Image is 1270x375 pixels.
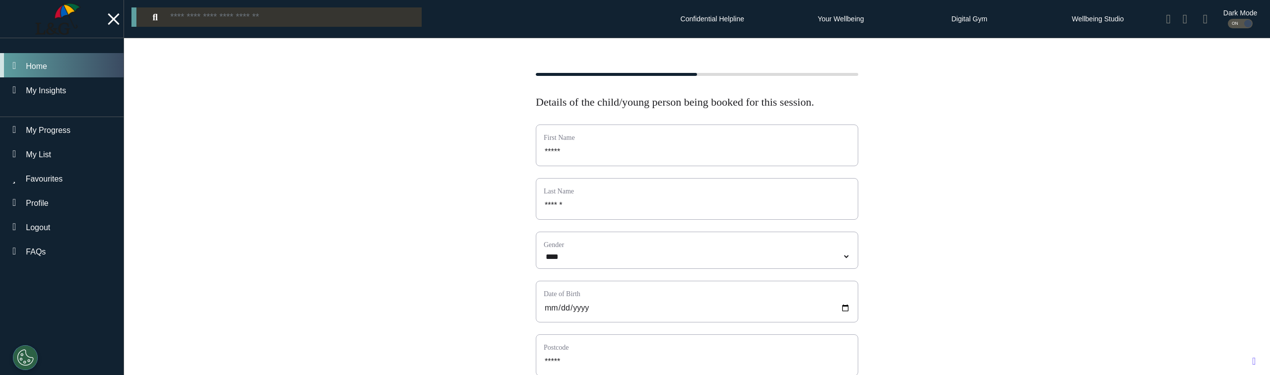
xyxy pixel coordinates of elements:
label: Last Name [544,186,850,196]
button: Open Preferences [13,345,38,370]
h2: Details of the child/young person being booked for this session. [536,96,858,109]
div: FAQs [26,246,46,258]
img: company logo [35,3,80,35]
label: Date of Birth [544,289,850,299]
div: Dark Mode [1223,9,1257,16]
div: Favourites [26,173,63,185]
div: Digital Gym [920,5,1019,33]
div: My Insights [26,85,66,97]
label: First Name [544,132,850,143]
label: Postcode [544,342,850,353]
div: My Progress [26,125,70,136]
div: Home [26,61,47,72]
div: My List [26,149,51,161]
div: Logout [26,222,50,234]
div: Your Wellbeing [791,5,890,33]
div: Wellbeing Studio [1048,5,1147,33]
div: Confidential Helpline [663,5,762,33]
div: ON [1228,19,1253,28]
div: Profile [26,197,48,209]
label: Gender [544,240,850,250]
